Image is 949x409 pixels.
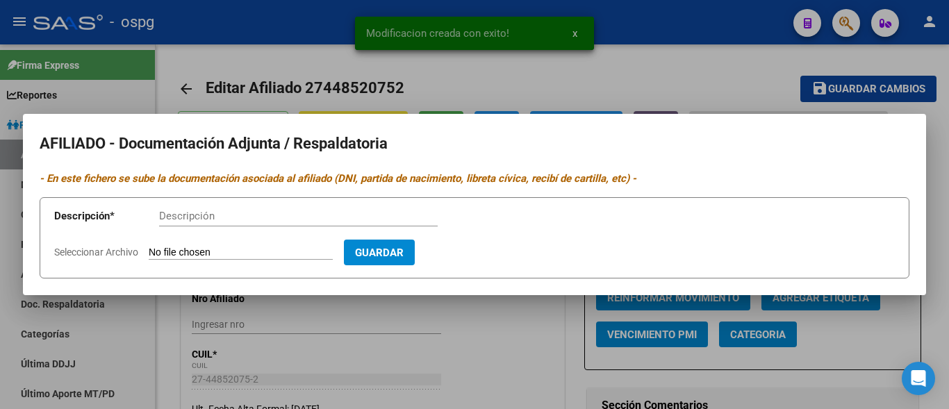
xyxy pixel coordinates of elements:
span: Seleccionar Archivo [54,247,138,258]
h2: AFILIADO - Documentación Adjunta / Respaldatoria [40,131,909,157]
p: Descripción [54,208,159,224]
button: Guardar [344,240,415,265]
i: - En este fichero se sube la documentación asociada al afiliado (DNI, partida de nacimiento, libr... [40,172,636,185]
span: Guardar [355,247,404,259]
div: Open Intercom Messenger [902,362,935,395]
